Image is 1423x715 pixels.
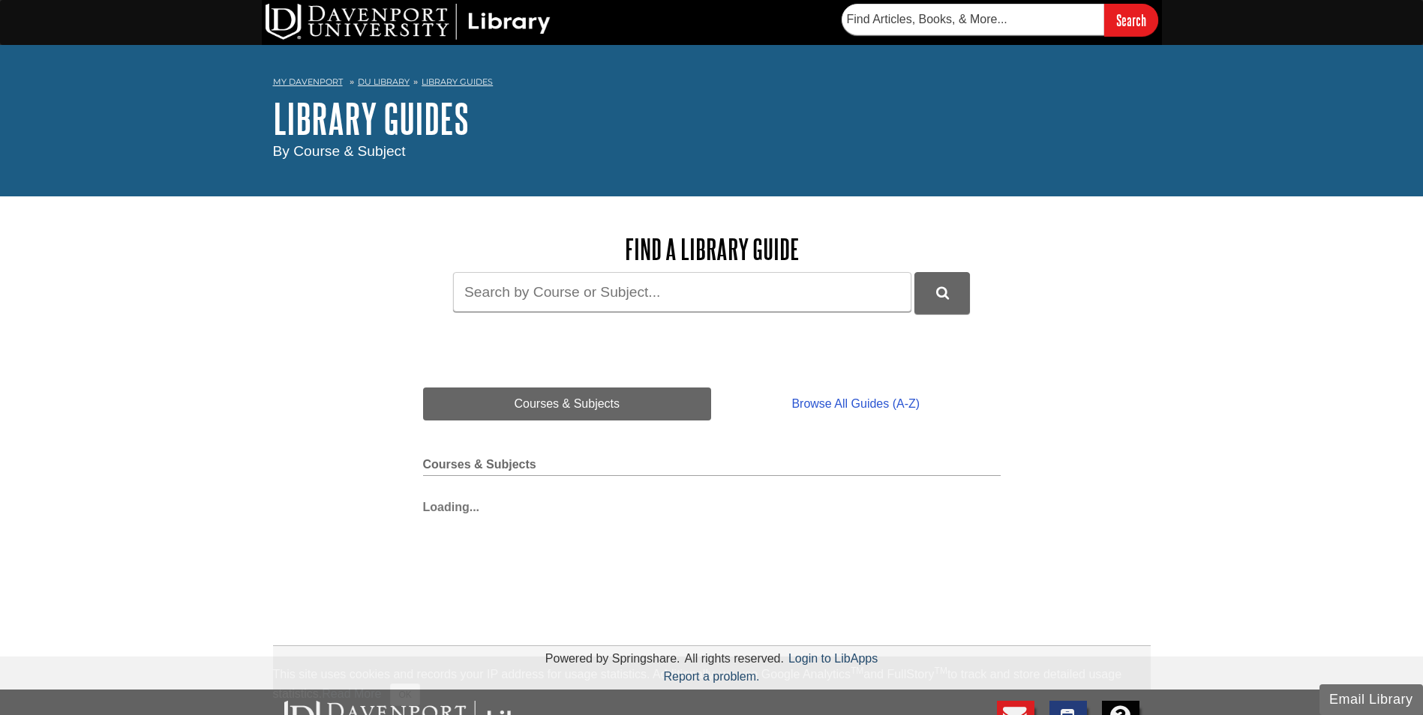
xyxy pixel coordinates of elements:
button: Close [390,684,419,706]
img: DU Library [266,4,551,40]
button: Email Library [1319,684,1423,715]
input: Find Articles, Books, & More... [842,4,1104,35]
h2: Courses & Subjects [423,458,1001,476]
div: Loading... [423,491,1001,516]
a: Browse All Guides (A-Z) [711,387,1000,420]
a: Login to LibApps [788,652,878,665]
sup: TM [935,666,947,676]
div: This site uses cookies and records your IP address for usage statistics. Additionally, we use Goo... [273,666,1151,706]
a: My Davenport [273,76,343,88]
form: Searches DU Library's articles, books, and more [842,4,1158,36]
h1: Library Guides [273,96,1151,141]
a: Read More [322,687,381,700]
nav: breadcrumb [273,72,1151,96]
div: All rights reserved. [682,652,786,665]
input: Search [1104,4,1158,36]
div: Powered by Springshare. [543,652,683,665]
sup: TM [851,666,863,676]
a: Courses & Subjects [423,387,712,420]
a: Library Guides [422,76,493,87]
h2: Find a Library Guide [423,234,1001,265]
i: Search Library Guides [936,286,949,300]
input: Search by Course or Subject... [453,272,911,312]
div: By Course & Subject [273,141,1151,163]
a: DU Library [358,76,410,87]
